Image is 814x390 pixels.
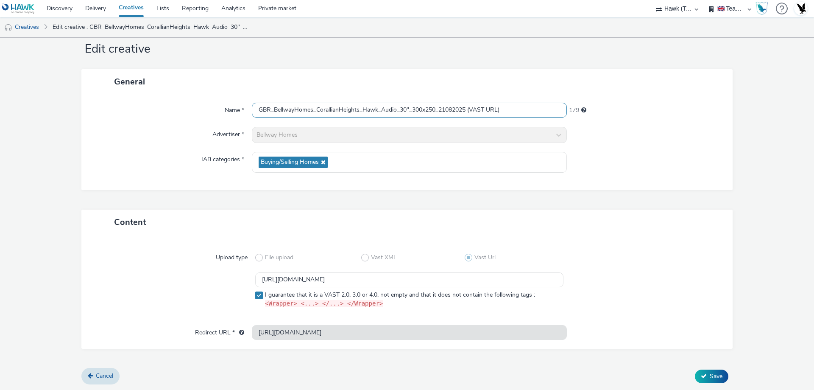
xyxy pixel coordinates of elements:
[81,368,120,384] a: Cancel
[261,159,319,166] span: Buying/Selling Homes
[198,152,248,164] label: IAB categories *
[569,106,579,115] span: 179
[114,216,146,228] span: Content
[96,372,113,380] span: Cancel
[4,23,13,32] img: audio
[794,2,807,15] img: Account UK
[755,2,772,15] a: Hawk Academy
[48,17,252,37] a: Edit creative : GBR_BellwayHomes_CorallianHeights_Hawk_Audio_30"_300x250_21082025 (VAST URL)
[252,103,567,118] input: Name
[212,250,251,262] label: Upload type
[710,372,722,380] span: Save
[2,3,35,14] img: undefined Logo
[221,103,248,115] label: Name *
[755,2,768,15] img: Hawk Academy
[209,127,248,139] label: Advertiser *
[114,76,145,87] span: General
[265,253,293,262] span: File upload
[371,253,397,262] span: Vast XML
[252,325,567,340] input: url...
[265,300,383,307] code: <Wrapper> <...> </...> </Wrapper>
[192,325,248,337] label: Redirect URL *
[581,106,586,115] div: Maximum 255 characters
[81,41,733,57] h1: Edit creative
[255,272,563,287] input: Vast URL
[474,253,496,262] span: Vast Url
[265,291,535,309] span: I guarantee that it is a VAST 2.0, 3.0 or 4.0, not empty and that it does not contain the followi...
[695,370,728,383] button: Save
[235,328,244,337] div: URL will be used as a validation URL with some SSPs and it will be the redirection URL of your cr...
